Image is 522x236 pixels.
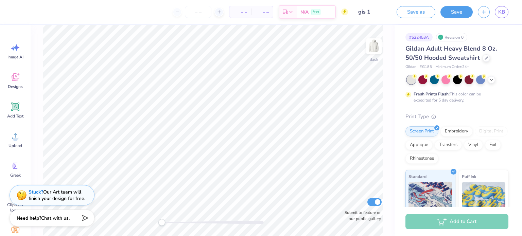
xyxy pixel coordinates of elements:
div: Accessibility label [158,219,165,226]
div: Screen Print [405,126,438,137]
img: Puff Ink [462,182,506,216]
input: Untitled Design [353,5,386,19]
span: Minimum Order: 24 + [435,64,469,70]
strong: Stuck? [29,189,43,195]
div: # 522453A [405,33,433,41]
div: Print Type [405,113,508,121]
span: Standard [408,173,427,180]
div: Transfers [435,140,462,150]
div: Our Art team will finish your design for free. [29,189,85,202]
span: KB [498,8,505,16]
span: Chat with us. [41,215,70,221]
span: Clipart & logos [4,202,27,213]
span: Upload [8,143,22,148]
button: Save as [397,6,435,18]
strong: Need help? [17,215,41,221]
div: Rhinestones [405,153,438,164]
span: N/A [300,8,309,16]
img: Standard [408,182,452,216]
span: – – [255,8,269,16]
div: Embroidery [440,126,473,137]
strong: Fresh Prints Flash: [414,91,450,97]
span: Gildan Adult Heavy Blend 8 Oz. 50/50 Hooded Sweatshirt [405,44,497,62]
span: Free [313,10,319,14]
div: Foil [485,140,501,150]
div: Back [369,56,378,62]
label: Submit to feature on our public gallery. [341,210,382,222]
input: – – [185,6,211,18]
span: # G185 [420,64,432,70]
div: Applique [405,140,433,150]
span: Image AI [7,54,23,60]
a: KB [495,6,508,18]
div: Vinyl [464,140,483,150]
span: Puff Ink [462,173,476,180]
div: This color can be expedited for 5 day delivery. [414,91,497,103]
span: Designs [8,84,23,89]
span: – – [233,8,247,16]
div: Revision 0 [436,33,467,41]
span: Gildan [405,64,416,70]
img: Back [367,39,381,53]
div: Digital Print [475,126,508,137]
span: Add Text [7,113,23,119]
button: Save [440,6,473,18]
span: Greek [10,173,21,178]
